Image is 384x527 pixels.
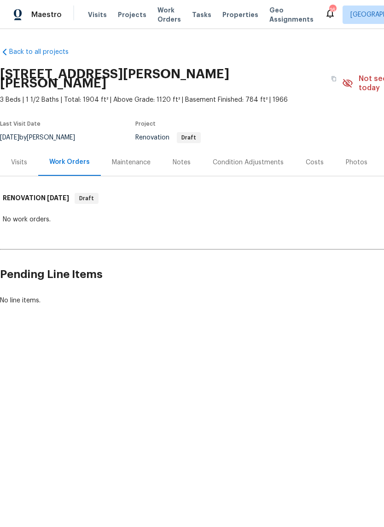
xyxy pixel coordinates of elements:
h6: RENOVATION [3,193,69,204]
span: Visits [88,10,107,19]
div: Costs [306,158,324,167]
span: Properties [222,10,258,19]
div: Visits [11,158,27,167]
div: Notes [173,158,191,167]
span: [DATE] [47,195,69,201]
div: Maintenance [112,158,151,167]
button: Copy Address [326,70,342,87]
span: Draft [76,194,98,203]
div: 16 [329,6,336,15]
span: Project [135,121,156,127]
span: Geo Assignments [269,6,314,24]
span: Tasks [192,12,211,18]
div: Photos [346,158,367,167]
span: Renovation [135,134,201,141]
span: Projects [118,10,146,19]
span: Draft [178,135,200,140]
span: Maestro [31,10,62,19]
span: Work Orders [157,6,181,24]
div: Condition Adjustments [213,158,284,167]
div: Work Orders [49,157,90,167]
